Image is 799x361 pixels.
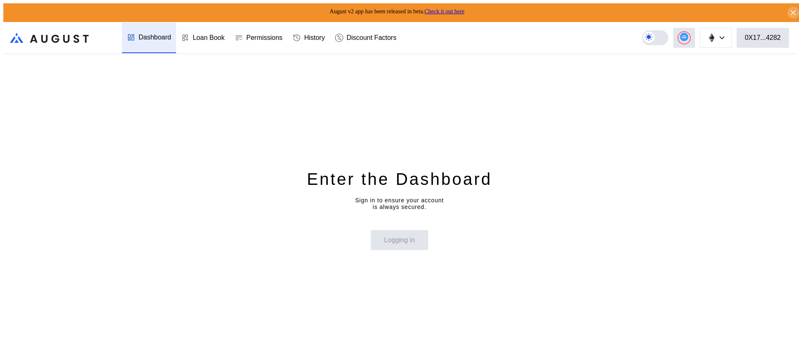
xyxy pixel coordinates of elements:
div: History [304,34,325,42]
a: Permissions [230,22,288,53]
a: Discount Factors [330,22,402,53]
button: chain logo [700,28,732,48]
img: chain logo [707,33,716,42]
div: Sign in to ensure your account is always secured. [355,197,444,210]
button: Logging in [371,230,428,250]
div: Enter the Dashboard [307,168,492,190]
a: Check it out here [424,8,464,15]
div: Dashboard [139,34,171,41]
div: Loan Book [193,34,225,42]
a: History [288,22,330,53]
div: Permissions [246,34,283,42]
span: August v2 app has been released in beta. [330,8,464,15]
div: 0X17...4282 [745,34,781,42]
a: Loan Book [176,22,230,53]
a: Dashboard [122,22,176,53]
div: Discount Factors [347,34,397,42]
button: 0X17...4282 [737,28,789,48]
